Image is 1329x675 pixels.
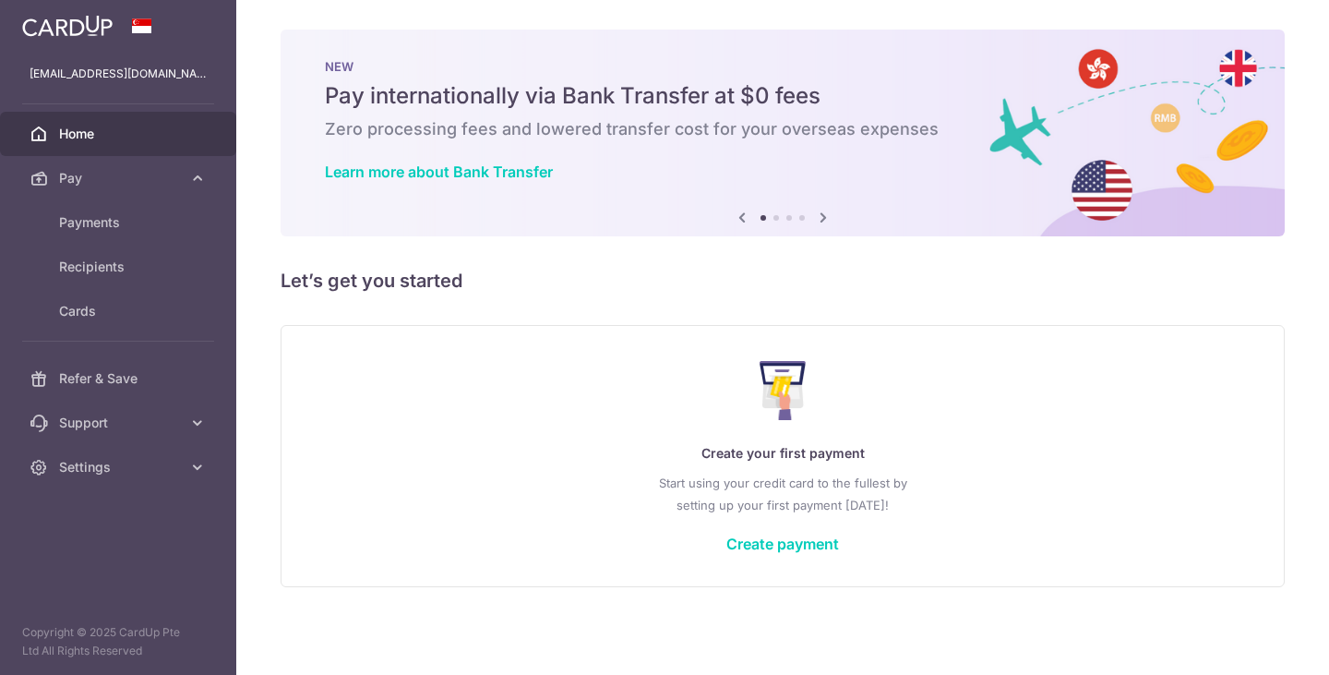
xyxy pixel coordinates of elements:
[59,125,181,143] span: Home
[59,458,181,476] span: Settings
[325,59,1240,74] p: NEW
[325,118,1240,140] h6: Zero processing fees and lowered transfer cost for your overseas expenses
[59,302,181,320] span: Cards
[59,414,181,432] span: Support
[318,442,1247,464] p: Create your first payment
[59,213,181,232] span: Payments
[281,30,1285,236] img: Bank transfer banner
[281,266,1285,295] h5: Let’s get you started
[760,361,807,420] img: Make Payment
[1211,620,1311,666] iframe: Opens a widget where you can find more information
[726,535,839,553] a: Create payment
[59,369,181,388] span: Refer & Save
[59,169,181,187] span: Pay
[325,81,1240,111] h5: Pay internationally via Bank Transfer at $0 fees
[325,163,553,181] a: Learn more about Bank Transfer
[318,472,1247,516] p: Start using your credit card to the fullest by setting up your first payment [DATE]!
[22,15,113,37] img: CardUp
[30,65,207,83] p: [EMAIL_ADDRESS][DOMAIN_NAME]
[59,258,181,276] span: Recipients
